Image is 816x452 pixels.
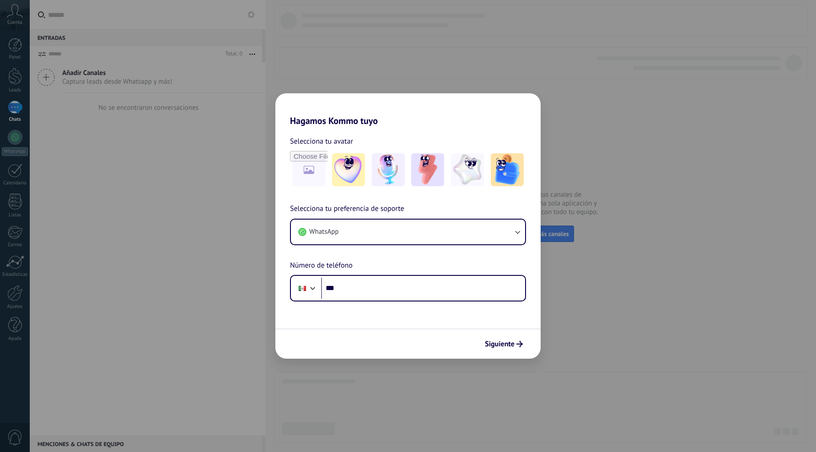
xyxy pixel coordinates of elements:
span: Número de teléfono [290,260,353,272]
img: -2.jpeg [372,153,405,186]
img: -4.jpeg [451,153,484,186]
h2: Hagamos Kommo tuyo [275,93,541,126]
img: -5.jpeg [491,153,524,186]
img: -1.jpeg [332,153,365,186]
span: Selecciona tu avatar [290,135,353,147]
button: Siguiente [481,336,527,352]
span: WhatsApp [309,227,338,237]
span: Selecciona tu preferencia de soporte [290,203,404,215]
div: Mexico: + 52 [294,279,311,298]
button: WhatsApp [291,220,525,244]
span: Siguiente [485,341,515,347]
img: -3.jpeg [411,153,444,186]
